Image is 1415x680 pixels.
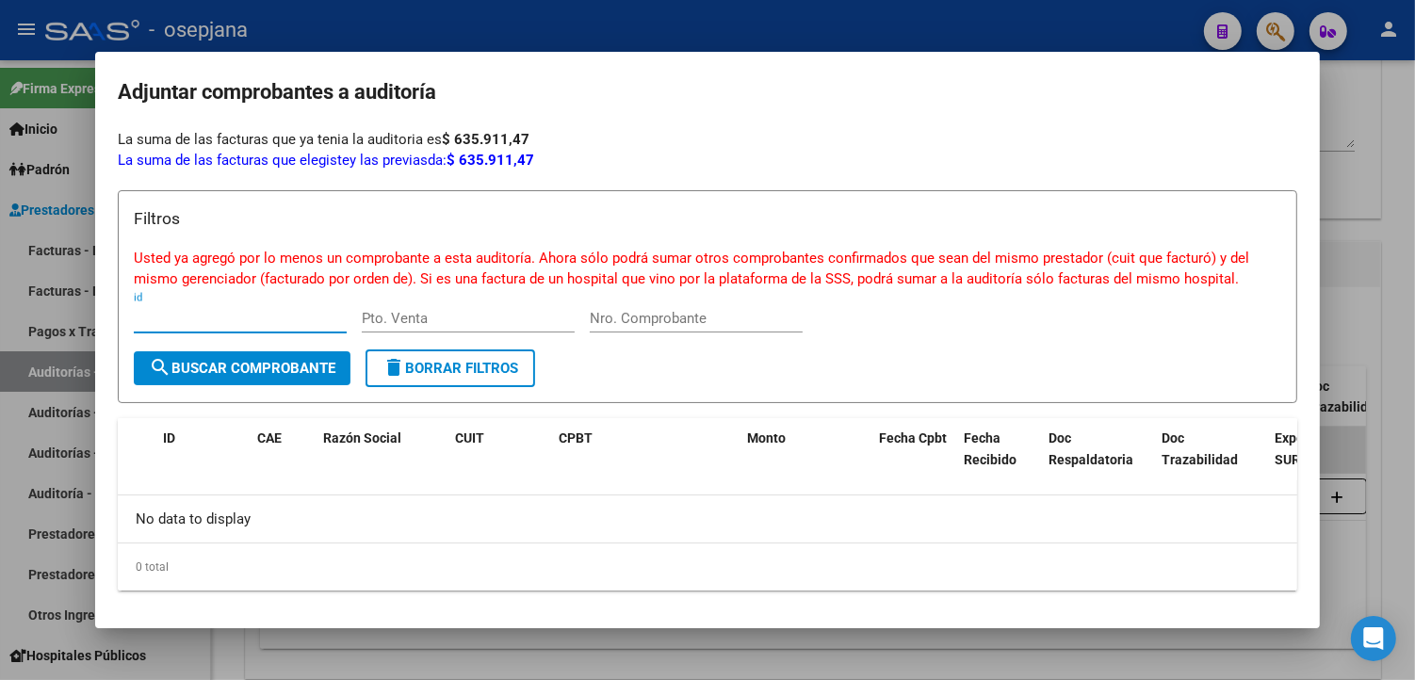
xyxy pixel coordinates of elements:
[134,206,1281,231] h3: Filtros
[956,418,1041,480] datatable-header-cell: Fecha Recibido
[1049,430,1133,467] span: Doc Respaldatoria
[1154,418,1267,480] datatable-header-cell: Doc Trazabilidad
[1267,418,1371,480] datatable-header-cell: Expediente SUR Asociado
[879,430,947,445] span: Fecha Cpbt
[447,152,534,169] strong: $ 635.911,47
[964,430,1017,467] span: Fecha Recibido
[447,418,551,480] datatable-header-cell: CUIT
[134,351,350,385] button: Buscar Comprobante
[747,430,786,445] span: Monto
[134,248,1281,290] p: Usted ya agregó por lo menos un comprobante a esta auditoría. Ahora sólo podrá sumar otros compro...
[442,131,529,148] strong: $ 635.911,47
[316,418,447,480] datatable-header-cell: Razón Social
[149,356,171,379] mat-icon: search
[1162,430,1238,467] span: Doc Trazabilidad
[366,349,535,387] button: Borrar Filtros
[149,360,335,377] span: Buscar Comprobante
[118,543,1297,591] div: 0 total
[118,129,1297,151] div: La suma de las facturas que ya tenia la auditoria es
[740,418,871,480] datatable-header-cell: Monto
[155,418,250,480] datatable-header-cell: ID
[1041,418,1154,480] datatable-header-cell: Doc Respaldatoria
[551,418,740,480] datatable-header-cell: CPBT
[257,430,282,445] span: CAE
[118,495,1297,542] div: No data to display
[250,418,316,480] datatable-header-cell: CAE
[163,430,175,445] span: ID
[118,74,1297,110] h2: Adjuntar comprobantes a auditoría
[323,430,401,445] span: Razón Social
[118,152,534,169] span: La suma de las facturas que elegiste da:
[559,430,593,445] span: CPBT
[871,418,956,480] datatable-header-cell: Fecha Cpbt
[1275,430,1358,467] span: Expediente SUR Asociado
[382,356,405,379] mat-icon: delete
[455,430,484,445] span: CUIT
[350,152,428,169] span: y las previas
[382,360,518,377] span: Borrar Filtros
[1351,616,1396,661] div: Open Intercom Messenger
